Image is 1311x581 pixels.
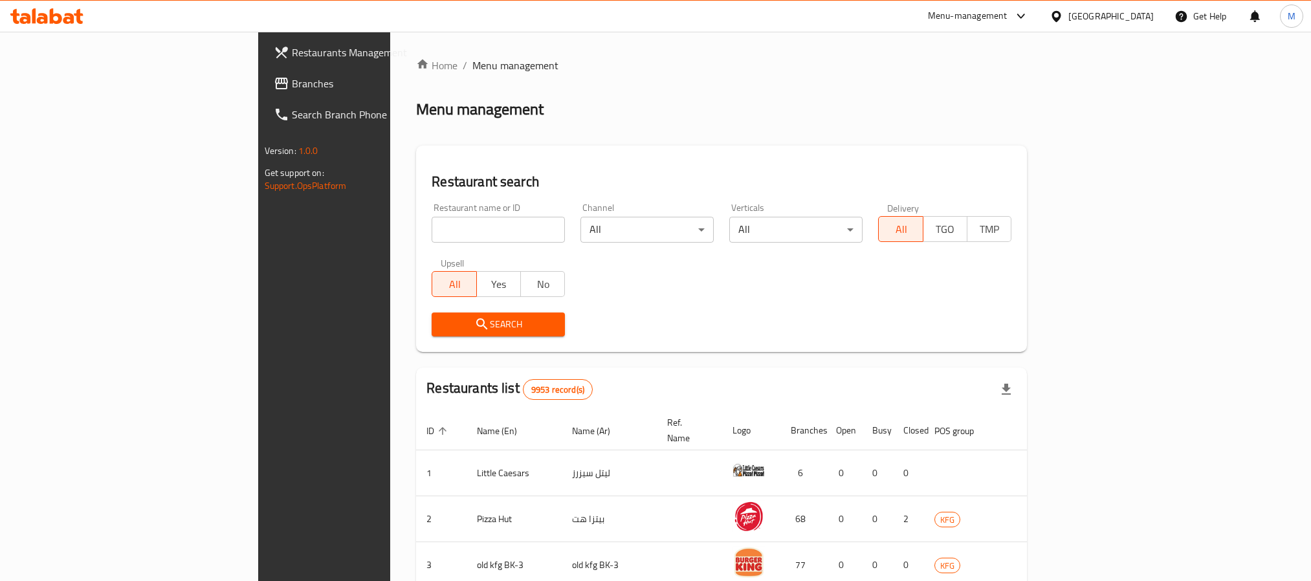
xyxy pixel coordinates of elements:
button: No [520,271,565,297]
h2: Restaurant search [432,172,1011,192]
button: Yes [476,271,521,297]
span: TMP [973,220,1006,239]
span: Name (Ar) [572,423,627,439]
span: Search [442,316,555,333]
span: Yes [482,275,516,294]
label: Delivery [887,203,920,212]
th: Busy [862,411,893,450]
td: ليتل سيزرز [562,450,657,496]
img: Little Caesars [733,454,765,487]
span: Restaurants Management [292,45,467,60]
img: Pizza Hut [733,500,765,532]
span: Version: [265,142,296,159]
h2: Restaurants list [426,378,593,400]
button: Search [432,312,565,336]
td: 0 [862,450,893,496]
td: بيتزا هت [562,496,657,542]
span: All [437,275,471,294]
input: Search for restaurant name or ID.. [432,217,565,243]
td: Little Caesars [467,450,562,496]
span: ID [426,423,451,439]
th: Logo [722,411,780,450]
th: Branches [780,411,826,450]
div: Export file [991,374,1022,405]
img: old kfg BK-3 [733,546,765,578]
th: Closed [893,411,924,450]
td: 0 [893,450,924,496]
button: All [432,271,476,297]
button: TGO [923,216,967,242]
div: All [729,217,863,243]
span: Menu management [472,58,558,73]
td: Pizza Hut [467,496,562,542]
label: Upsell [441,258,465,267]
td: 0 [862,496,893,542]
span: Get support on: [265,164,324,181]
a: Branches [263,68,477,99]
a: Search Branch Phone [263,99,477,130]
a: Support.OpsPlatform [265,177,347,194]
td: 68 [780,496,826,542]
button: TMP [967,216,1011,242]
h2: Menu management [416,99,544,120]
td: 0 [826,496,862,542]
span: KFG [935,558,960,573]
span: KFG [935,512,960,527]
div: [GEOGRAPHIC_DATA] [1068,9,1154,23]
span: POS group [934,423,991,439]
td: 0 [826,450,862,496]
span: Search Branch Phone [292,107,467,122]
span: Name (En) [477,423,534,439]
nav: breadcrumb [416,58,1027,73]
a: Restaurants Management [263,37,477,68]
span: M [1288,9,1295,23]
span: All [884,220,918,239]
span: 9953 record(s) [523,384,592,396]
td: 6 [780,450,826,496]
div: Total records count [523,379,593,400]
span: No [526,275,560,294]
div: All [580,217,714,243]
td: 2 [893,496,924,542]
span: Branches [292,76,467,91]
th: Open [826,411,862,450]
span: Ref. Name [667,415,707,446]
button: All [878,216,923,242]
div: Menu-management [928,8,1008,24]
span: TGO [929,220,962,239]
span: 1.0.0 [298,142,318,159]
